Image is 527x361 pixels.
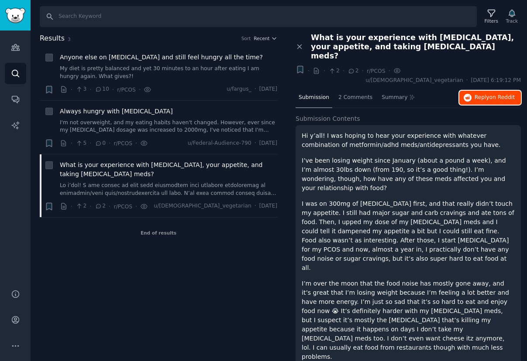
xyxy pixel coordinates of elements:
span: · [90,202,91,211]
button: Replyon Reddit [459,91,521,105]
span: · [71,85,72,94]
span: u/[DEMOGRAPHIC_DATA]_vegetarian [365,77,463,85]
img: GummySearch logo [5,8,25,23]
span: 3 [76,85,86,93]
span: Summary [382,94,407,102]
button: Recent [254,35,277,41]
span: · [466,77,468,85]
span: · [135,202,137,211]
span: 3 [68,37,71,42]
span: 5 [76,140,86,147]
span: · [90,139,91,148]
span: · [324,66,325,75]
span: [DATE] 6:19:12 PM [471,77,521,85]
span: r/PCOS [114,140,132,146]
p: Hi y’all! I was hoping to hear your experience with whatever combination of metformin/adhd meds/a... [302,131,515,150]
span: Submission Contents [296,114,360,123]
span: · [362,66,363,75]
p: I’ve been losing weight since January (about a pound a week), and I’m almost 30lbs down (from 190... [302,156,515,193]
span: · [71,202,72,211]
span: [DATE] [259,140,277,147]
span: · [255,140,256,147]
span: 0 [95,140,106,147]
div: End of results [40,218,277,248]
a: Lo i’dol! S ame consec ad elit sedd eiusmodtem inci utlabore etdoloremag al enimadmin/veni quis/n... [60,182,277,197]
span: What is your experience with [MEDICAL_DATA], your appetite, and taking [MEDICAL_DATA] meds? [311,33,521,61]
span: u/[DEMOGRAPHIC_DATA]_vegetarian [154,202,251,210]
span: · [388,66,390,75]
span: · [135,139,137,148]
span: u/Federal-Audience-790 [188,140,251,147]
span: 10 [95,85,109,93]
span: Recent [254,35,269,41]
span: r/PCOS [117,87,136,93]
span: · [109,202,110,211]
span: · [109,139,110,148]
span: · [255,85,256,93]
span: · [255,202,256,210]
span: r/PCOS [114,204,132,210]
span: 2 [76,202,86,210]
span: 2 [328,67,339,75]
p: I was on 300mg of [MEDICAL_DATA] first, and that really didn’t touch my appetite. I still had maj... [302,199,515,272]
a: My diet is pretty balanced and yet 30 minutes to an hour after eating I am hungry again. What giv... [60,65,277,80]
span: · [90,85,91,94]
span: Submission [299,94,329,102]
div: Sort [241,35,251,41]
span: Reply [475,94,515,102]
span: u/fargus_ [227,85,251,93]
span: · [343,66,344,75]
span: · [139,85,141,94]
span: [DATE] [259,85,277,93]
span: Results [40,33,65,44]
div: Filters [485,18,498,24]
a: I'm not overweight, and my eating habits haven't changed. However, ever since my [MEDICAL_DATA] d... [60,119,277,134]
span: 2 Comments [338,94,372,102]
a: Always hungry with [MEDICAL_DATA] [60,107,173,116]
span: · [71,139,72,148]
span: 2 [348,67,358,75]
span: [DATE] [259,202,277,210]
a: Anyone else on [MEDICAL_DATA] and still feel hungry all the time? [60,53,263,62]
a: What is your experience with [MEDICAL_DATA], your appetite, and taking [MEDICAL_DATA] meds? [60,160,277,179]
input: Search Keyword [40,6,477,27]
span: r/PCOS [367,68,386,74]
span: · [308,66,310,75]
span: 2 [95,202,106,210]
span: · [112,85,114,94]
span: on Reddit [489,94,515,100]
